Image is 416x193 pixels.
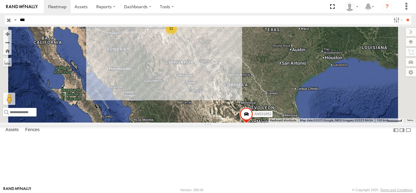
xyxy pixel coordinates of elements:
[3,47,12,55] button: Zoom Home
[3,38,12,47] button: Zoom out
[3,58,12,66] label: Measure
[2,126,22,134] label: Assets
[180,188,203,192] div: Version: 306.00
[380,188,413,192] a: Terms and Conditions
[254,112,272,116] span: AN531852
[3,30,12,38] button: Zoom in
[352,188,413,192] div: © Copyright 2025 -
[399,126,405,134] label: Dock Summary Table to the Right
[375,118,404,123] button: Map Scale: 100 km per 45 pixels
[405,126,411,134] label: Hide Summary Table
[270,118,296,123] button: Keyboard shortcuts
[407,119,413,121] a: Terms (opens in new tab)
[6,5,38,9] img: rand-logo.svg
[377,119,387,122] span: 100 km
[13,16,18,24] label: Search Query
[3,93,15,105] button: Drag Pegman onto the map to open Street View
[393,126,399,134] label: Dock Summary Table to the Left
[406,68,416,77] label: Map Settings
[3,187,31,193] a: Visit our Website
[343,2,361,11] div: Daniel Lupio
[382,2,392,12] i: ?
[165,22,177,34] div: 11
[22,126,43,134] label: Fences
[391,16,404,24] label: Search Filter Options
[300,119,373,122] span: Map data ©2025 Google, INEGI Imagery ©2025 NASA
